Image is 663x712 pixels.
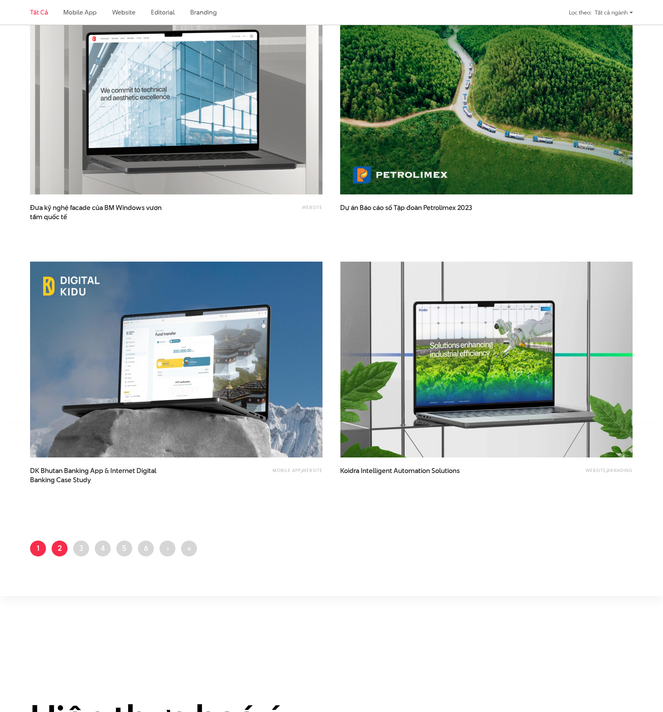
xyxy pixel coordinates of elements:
a: Mobile app [273,467,301,473]
img: Koidra Thumbnail [340,262,633,457]
a: Website [302,204,322,210]
span: Dự [340,203,349,212]
span: số [385,203,392,212]
a: 2 [52,541,68,556]
a: Mobile app [63,8,96,17]
div: , [516,466,633,480]
span: Petrolimex [423,203,456,212]
span: Koidra [340,466,359,475]
a: Editorial [151,8,175,17]
span: Automation [394,466,430,475]
span: Đưa kỹ nghệ facade của BM Windows vươn [30,203,171,221]
span: án [351,203,358,212]
span: Solutions [431,466,460,475]
span: Banking Case Study [30,475,91,485]
a: Koidra Intelligent Automation Solutions [340,466,482,484]
a: Đưa kỹ nghệ facade của BM Windows vươntầm quốc tế [30,203,171,221]
div: , [205,466,322,480]
a: Website [302,467,322,473]
a: Branding [190,8,216,17]
a: 4 [95,541,111,556]
span: Tập [394,203,405,212]
div: Tất cả ngành [595,6,633,19]
span: Báo [360,203,371,212]
span: 2023 [457,203,472,212]
a: Tất cả [30,8,48,17]
span: cáo [373,203,384,212]
span: đoàn [406,203,422,212]
a: 3 [73,541,89,556]
a: Dự án Báo cáo số Tập đoàn Petrolimex 2023 [340,203,482,221]
a: Branding [607,467,633,473]
img: DK-Bhutan [30,262,322,457]
a: Website [112,8,135,17]
span: » [187,543,191,553]
span: Intelligent [361,466,392,475]
a: 5 [116,541,132,556]
a: DK Bhutan Banking App & Internet DigitalBanking Case Study [30,466,171,484]
div: Lọc theo: [569,6,591,19]
span: tầm quốc tế [30,212,67,222]
a: 6 [138,541,154,556]
span: › [166,543,169,553]
a: Website [586,467,606,473]
span: DK Bhutan Banking App & Internet Digital [30,466,171,484]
